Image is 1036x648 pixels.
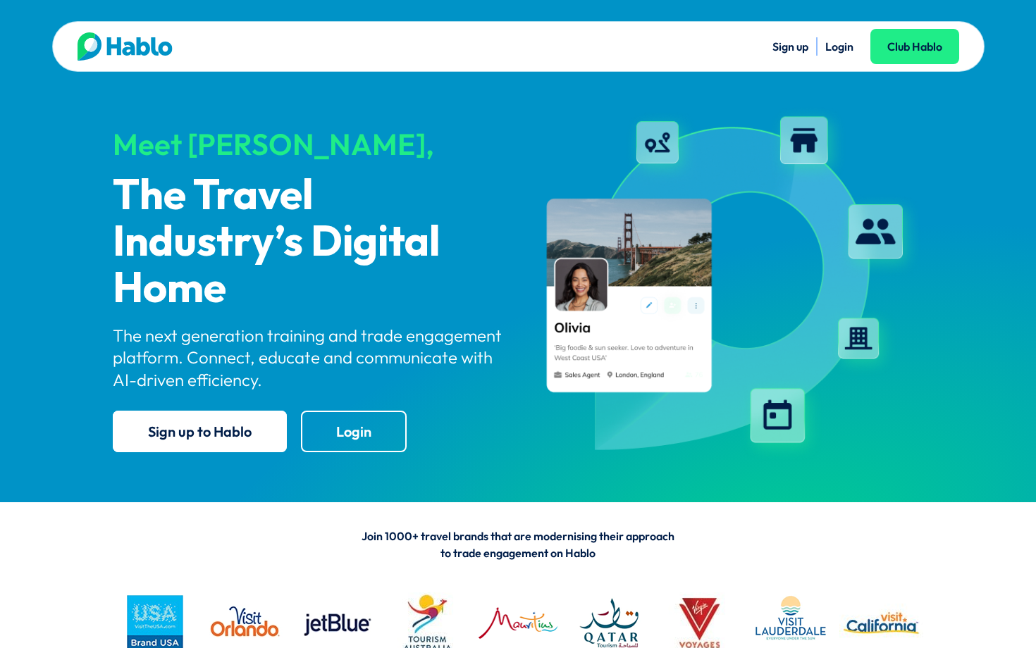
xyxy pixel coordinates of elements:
img: Hablo logo main 2 [78,32,173,61]
a: Club Hablo [870,29,959,64]
p: The next generation training and trade engagement platform. Connect, educate and communicate with... [113,325,506,391]
div: Meet [PERSON_NAME], [113,128,506,161]
span: Join 1000+ travel brands that are modernising their approach to trade engagement on Hablo [362,529,674,560]
a: Login [825,39,853,54]
p: The Travel Industry’s Digital Home [113,173,506,313]
a: Sign up to Hablo [113,411,287,452]
a: Sign up [772,39,808,54]
a: Login [301,411,407,452]
img: hablo-profile-image [530,105,923,464]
